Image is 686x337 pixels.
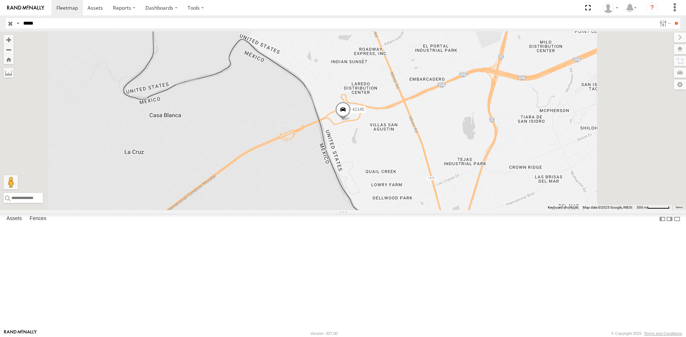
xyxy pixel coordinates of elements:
label: Dock Summary Table to the Left [659,214,666,224]
i: ? [646,2,658,14]
a: Terms and Conditions [644,331,682,336]
label: Fences [26,214,50,224]
div: Version: 307.00 [310,331,338,336]
button: Drag Pegman onto the map to open Street View [4,175,18,189]
a: Terms (opens in new tab) [675,206,683,209]
label: Measure [4,68,14,78]
div: Carlos Ortiz [600,2,621,13]
div: © Copyright 2025 - [611,331,682,336]
label: Dock Summary Table to the Right [666,214,673,224]
label: Search Filter Options [657,18,672,29]
label: Hide Summary Table [673,214,681,224]
span: Map data ©2025 Google, INEGI [583,205,632,209]
a: Visit our Website [4,330,37,337]
label: Search Query [15,18,21,29]
button: Zoom in [4,35,14,45]
button: Keyboard shortcuts [548,205,578,210]
label: Assets [3,214,25,224]
button: Map Scale: 500 m per 59 pixels [635,205,672,210]
span: 42145 [352,107,364,112]
img: rand-logo.svg [7,5,44,10]
label: Map Settings [674,80,686,90]
button: Zoom out [4,45,14,55]
span: 500 m [637,205,647,209]
button: Zoom Home [4,55,14,64]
